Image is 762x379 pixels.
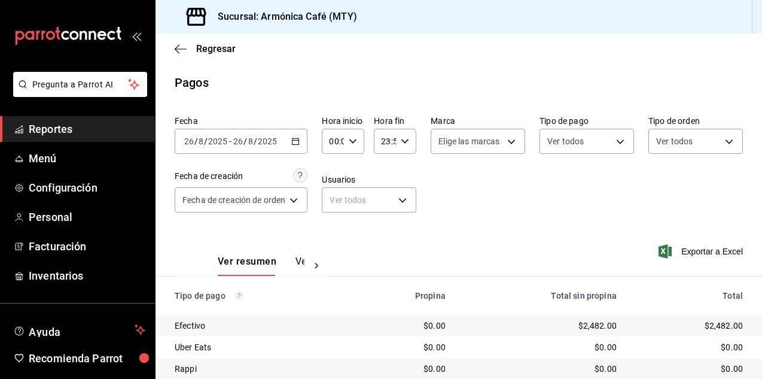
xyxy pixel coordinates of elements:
button: Regresar [175,43,236,54]
button: Ver pagos [295,256,340,276]
div: Rappi [175,363,343,375]
button: Ver resumen [218,256,276,276]
span: Pregunta a Parrot AI [32,78,129,91]
label: Fecha [175,117,307,125]
label: Hora fin [374,117,416,125]
span: Ver todos [656,135,693,147]
span: Elige las marcas [438,135,499,147]
span: Inventarios [29,268,145,284]
div: $0.00 [636,341,743,353]
div: $2,482.00 [636,320,743,332]
input: ---- [257,137,278,146]
div: $0.00 [465,363,617,375]
button: Exportar a Excel [661,244,743,259]
span: Recomienda Parrot [29,350,145,366]
span: Menú [29,150,145,166]
div: $0.00 [465,341,617,353]
span: Personal [29,209,145,225]
span: / [194,137,198,146]
span: / [204,137,208,146]
label: Usuarios [322,175,416,184]
span: Fecha de creación de orden [182,194,285,206]
div: Efectivo [175,320,343,332]
label: Marca [431,117,525,125]
div: $2,482.00 [465,320,617,332]
span: Reportes [29,121,145,137]
a: Pregunta a Parrot AI [8,87,147,99]
input: ---- [208,137,228,146]
label: Hora inicio [322,117,364,125]
span: / [243,137,247,146]
input: -- [233,137,243,146]
div: $0.00 [362,320,446,332]
span: Ver todos [547,135,584,147]
input: -- [248,137,254,146]
div: $0.00 [362,363,446,375]
label: Tipo de pago [540,117,634,125]
label: Tipo de orden [648,117,743,125]
span: Ayuda [29,323,130,337]
span: Configuración [29,180,145,196]
div: Propina [362,291,446,301]
div: navigation tabs [218,256,304,276]
span: / [254,137,257,146]
div: Pagos [175,74,209,92]
span: Facturación [29,238,145,254]
div: $0.00 [636,363,743,375]
span: Regresar [196,43,236,54]
button: open_drawer_menu [132,31,141,41]
div: Fecha de creación [175,170,243,183]
div: Uber Eats [175,341,343,353]
span: - [229,137,231,146]
div: $0.00 [362,341,446,353]
input: -- [184,137,194,146]
input: -- [198,137,204,146]
div: Ver todos [322,187,416,213]
h3: Sucursal: Armónica Café (MTY) [208,10,357,24]
div: Tipo de pago [175,291,343,301]
div: Total [636,291,743,301]
div: Total sin propina [465,291,617,301]
button: Pregunta a Parrot AI [13,72,147,97]
svg: Los pagos realizados con Pay y otras terminales son montos brutos. [235,292,243,300]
